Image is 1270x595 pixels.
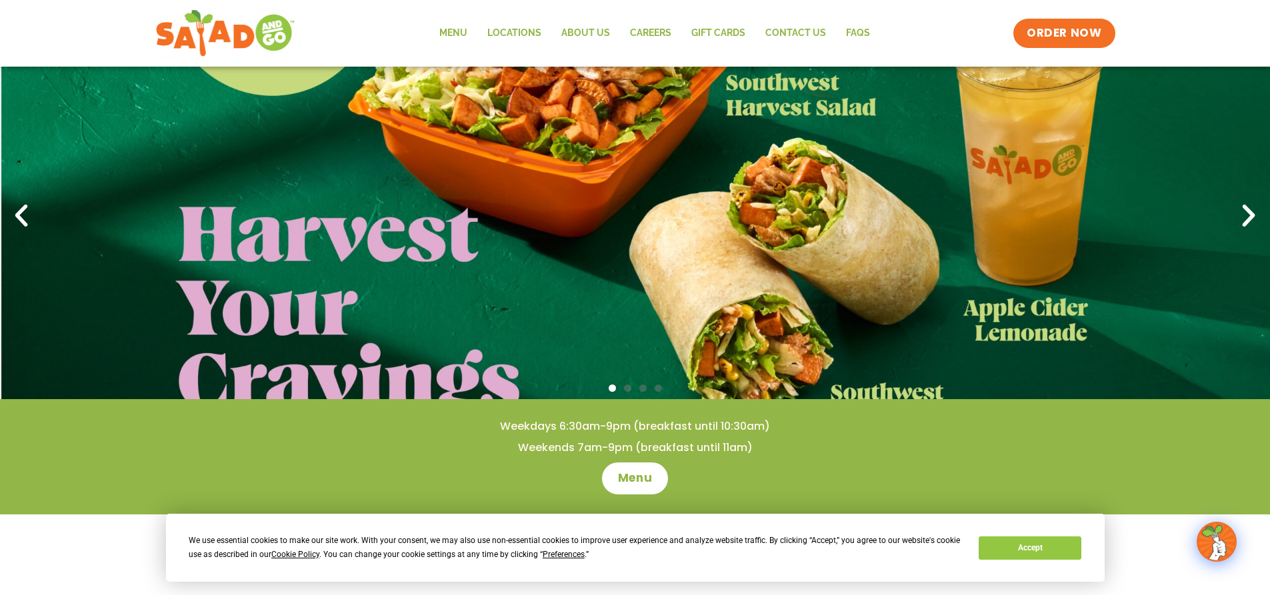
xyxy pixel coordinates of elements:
[1234,201,1263,231] div: Next slide
[618,470,652,486] span: Menu
[543,550,585,559] span: Preferences
[979,536,1081,560] button: Accept
[7,201,36,231] div: Previous slide
[836,18,880,49] a: FAQs
[755,18,836,49] a: Contact Us
[609,384,616,392] span: Go to slide 1
[551,18,620,49] a: About Us
[27,419,1243,434] h4: Weekdays 6:30am-9pm (breakfast until 10:30am)
[1198,523,1235,560] img: wpChatIcon
[477,18,551,49] a: Locations
[655,384,662,392] span: Go to slide 4
[166,514,1105,582] div: Cookie Consent Prompt
[189,534,963,562] div: We use essential cookies to make our site work. With your consent, we may also use non-essential ...
[681,18,755,49] a: GIFT CARDS
[624,384,631,392] span: Go to slide 2
[602,462,668,494] a: Menu
[429,18,880,49] nav: Menu
[271,550,319,559] span: Cookie Policy
[1013,19,1115,48] a: ORDER NOW
[639,384,647,392] span: Go to slide 3
[1027,25,1101,41] span: ORDER NOW
[27,440,1243,455] h4: Weekends 7am-9pm (breakfast until 11am)
[620,18,681,49] a: Careers
[429,18,477,49] a: Menu
[155,7,296,60] img: new-SAG-logo-768×292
